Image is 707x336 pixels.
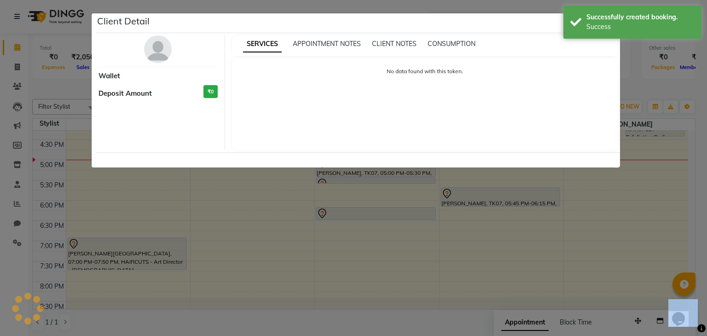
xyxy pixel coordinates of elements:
[586,12,695,22] div: Successfully created booking.
[203,85,218,98] h3: ₹0
[97,14,150,28] h5: Client Detail
[243,36,282,52] span: SERVICES
[241,67,609,75] p: No data found with this token.
[293,40,361,48] span: APPOINTMENT NOTES
[372,40,417,48] span: CLIENT NOTES
[586,22,695,32] div: Success
[144,35,172,63] img: avatar
[668,299,698,327] iframe: chat widget
[99,88,152,99] span: Deposit Amount
[428,40,475,48] span: CONSUMPTION
[99,71,120,81] span: Wallet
